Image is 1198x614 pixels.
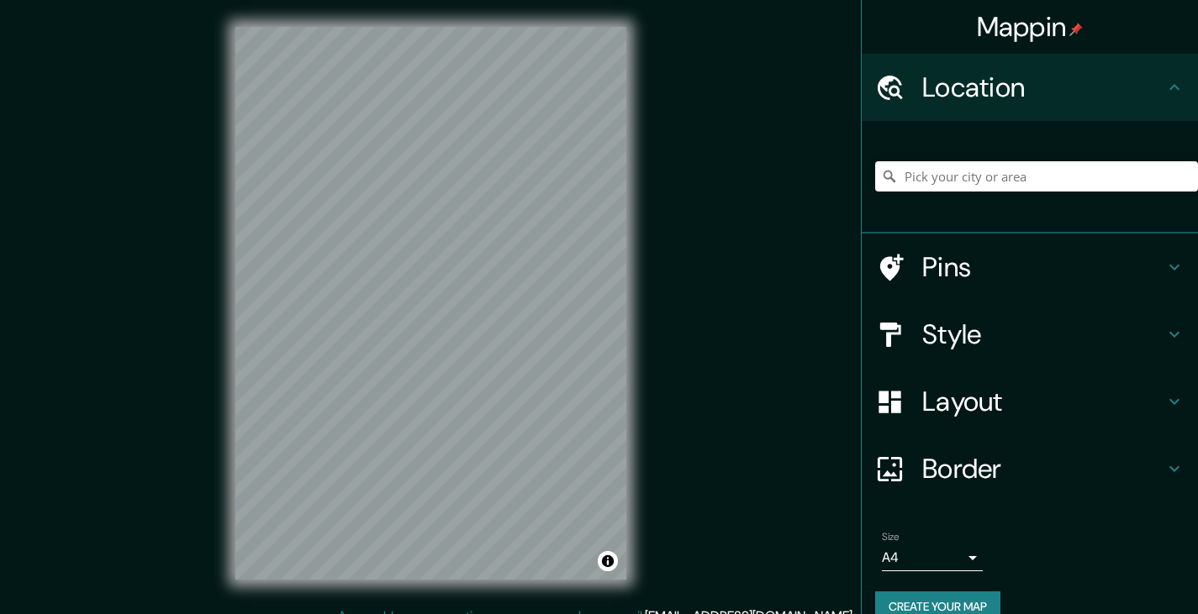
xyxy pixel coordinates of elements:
input: Pick your city or area [875,161,1198,192]
h4: Pins [922,250,1164,284]
button: Toggle attribution [598,551,618,571]
canvas: Map [235,27,626,580]
h4: Layout [922,385,1164,418]
div: Location [862,54,1198,121]
div: Layout [862,368,1198,435]
iframe: Help widget launcher [1048,548,1180,596]
div: Pins [862,234,1198,301]
h4: Border [922,452,1164,485]
div: Border [862,435,1198,502]
h4: Location [922,71,1164,104]
h4: Style [922,317,1164,351]
div: Style [862,301,1198,368]
label: Size [882,530,900,544]
img: pin-icon.png [1069,23,1083,36]
h4: Mappin [977,10,1084,44]
div: A4 [882,544,983,571]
